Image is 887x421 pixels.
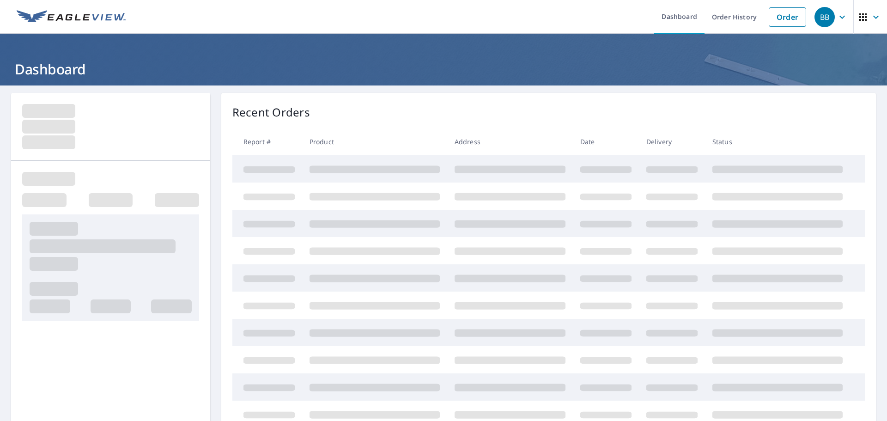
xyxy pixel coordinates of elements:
[232,128,302,155] th: Report #
[302,128,447,155] th: Product
[17,10,126,24] img: EV Logo
[705,128,850,155] th: Status
[573,128,639,155] th: Date
[232,104,310,121] p: Recent Orders
[11,60,876,79] h1: Dashboard
[814,7,835,27] div: BB
[639,128,705,155] th: Delivery
[447,128,573,155] th: Address
[769,7,806,27] a: Order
